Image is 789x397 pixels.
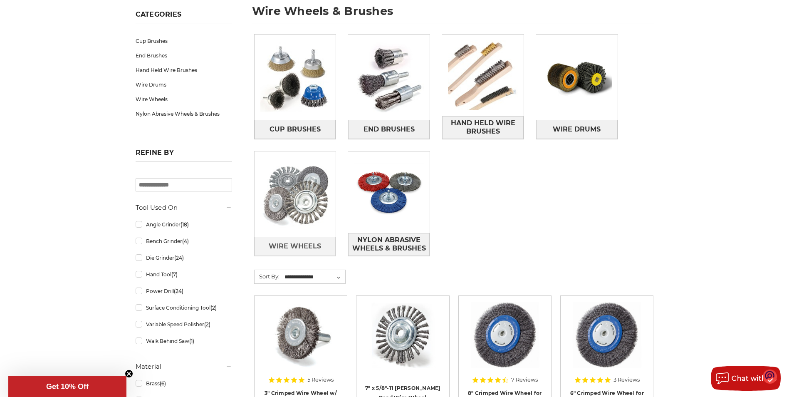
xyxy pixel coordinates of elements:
[181,221,189,228] span: (18)
[160,380,166,387] span: (6)
[711,366,781,391] button: Chat with us
[189,338,194,344] span: (1)
[46,382,89,391] span: Get 10% Off
[255,270,279,283] label: Sort By:
[536,120,618,139] a: Wire Drums
[260,302,341,382] a: Crimped Wire Wheel with Shank Non Magnetic
[443,116,523,139] span: Hand Held Wire Brushes
[536,37,618,118] img: Wire Drums
[136,107,232,121] a: Nylon Abrasive Wheels & Brushes
[364,122,415,136] span: End Brushes
[566,302,647,382] a: 6" Crimped Wire Wheel for Pedestal Grinder
[136,217,232,232] a: Angle Grinder
[553,122,601,136] span: Wire Drums
[210,305,217,311] span: (2)
[307,377,334,382] span: 5 Reviews
[255,237,336,256] a: Wire Wheels
[136,317,232,332] a: Variable Speed Polisher
[255,37,336,118] img: Cup Brushes
[136,34,232,48] a: Cup Brushes
[204,321,210,328] span: (2)
[136,362,232,372] h5: Material
[349,233,429,256] span: Nylon Abrasive Wheels & Brushes
[171,271,178,278] span: (7)
[470,302,540,368] img: 8" Crimped Wire Wheel for Pedestal Grinder
[136,203,232,213] h5: Tool Used On
[136,267,232,282] a: Hand Tool
[269,239,321,253] span: Wire Wheels
[613,377,640,382] span: 3 Reviews
[763,369,777,385] img: o1IwAAAABJRU5ErkJggg==
[182,238,189,244] span: (4)
[267,302,334,368] img: Crimped Wire Wheel with Shank Non Magnetic
[362,302,443,382] a: 7" x 5/8"-11 Stringer Bead Wire Wheel
[174,288,183,294] span: (24)
[136,10,232,23] h5: Categories
[511,377,538,382] span: 7 Reviews
[270,122,321,136] span: Cup Brushes
[136,300,232,315] a: Surface Conditioning Tool
[136,48,232,63] a: End Brushes
[255,120,336,139] a: Cup Brushes
[136,251,232,265] a: Die Grinder
[136,77,232,92] a: Wire Drums
[174,255,184,261] span: (24)
[348,233,430,256] a: Nylon Abrasive Wheels & Brushes
[442,35,524,116] img: Hand Held Wire Brushes
[732,375,777,382] span: Chat with us
[252,5,654,23] h1: wire wheels & brushes
[136,92,232,107] a: Wire Wheels
[255,154,336,235] img: Wire Wheels
[572,302,642,368] img: 6" Crimped Wire Wheel for Pedestal Grinder
[369,302,436,368] img: 7" x 5/8"-11 Stringer Bead Wire Wheel
[136,149,232,161] h5: Refine by
[465,302,545,382] a: 8" Crimped Wire Wheel for Pedestal Grinder
[125,370,133,378] button: Close teaser
[136,63,232,77] a: Hand Held Wire Brushes
[136,376,232,391] a: Brass
[136,334,232,348] a: Walk Behind Saw
[442,116,524,139] a: Hand Held Wire Brushes
[136,284,232,298] a: Power Drill
[348,120,430,139] a: End Brushes
[348,151,430,233] img: Nylon Abrasive Wheels & Brushes
[136,234,232,248] a: Bench Grinder
[8,376,126,397] div: Get 10% OffClose teaser
[283,271,345,283] select: Sort By:
[348,37,430,118] img: End Brushes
